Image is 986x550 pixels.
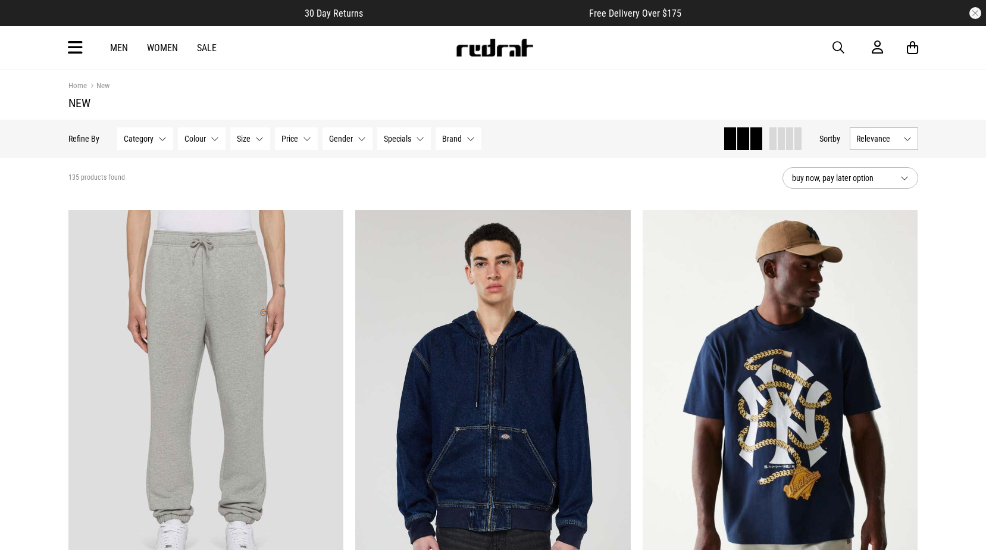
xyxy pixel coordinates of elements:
[436,127,481,150] button: Brand
[281,134,298,143] span: Price
[305,8,363,19] span: 30 Day Returns
[442,134,462,143] span: Brand
[184,134,206,143] span: Colour
[275,127,318,150] button: Price
[384,134,411,143] span: Specials
[819,132,840,146] button: Sortby
[782,167,918,189] button: buy now, pay later option
[377,127,431,150] button: Specials
[110,42,128,54] a: Men
[237,134,251,143] span: Size
[856,134,899,143] span: Relevance
[197,42,217,54] a: Sale
[178,127,226,150] button: Colour
[387,7,565,19] iframe: Customer reviews powered by Trustpilot
[589,8,681,19] span: Free Delivery Over $175
[68,96,918,110] h1: New
[87,81,109,92] a: New
[147,42,178,54] a: Women
[792,171,891,185] span: buy now, pay later option
[117,127,173,150] button: Category
[323,127,373,150] button: Gender
[68,81,87,90] a: Home
[68,134,99,143] p: Refine By
[832,134,840,143] span: by
[124,134,154,143] span: Category
[68,173,125,183] span: 135 products found
[329,134,353,143] span: Gender
[850,127,918,150] button: Relevance
[230,127,270,150] button: Size
[455,39,534,57] img: Redrat logo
